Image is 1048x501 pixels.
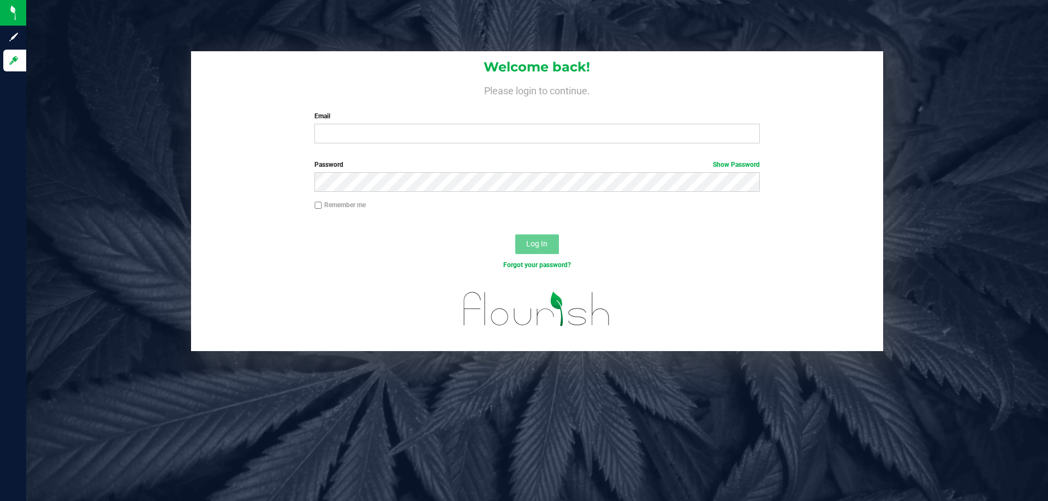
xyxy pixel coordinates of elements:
[191,60,883,74] h1: Welcome back!
[713,161,760,168] a: Show Password
[526,239,547,248] span: Log In
[191,83,883,96] h4: Please login to continue.
[8,55,19,66] inline-svg: Log in
[314,161,343,168] span: Password
[450,281,623,337] img: flourish_logo.svg
[8,32,19,43] inline-svg: Sign up
[314,111,759,121] label: Email
[515,234,559,254] button: Log In
[503,261,571,269] a: Forgot your password?
[314,200,366,210] label: Remember me
[314,202,322,209] input: Remember me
